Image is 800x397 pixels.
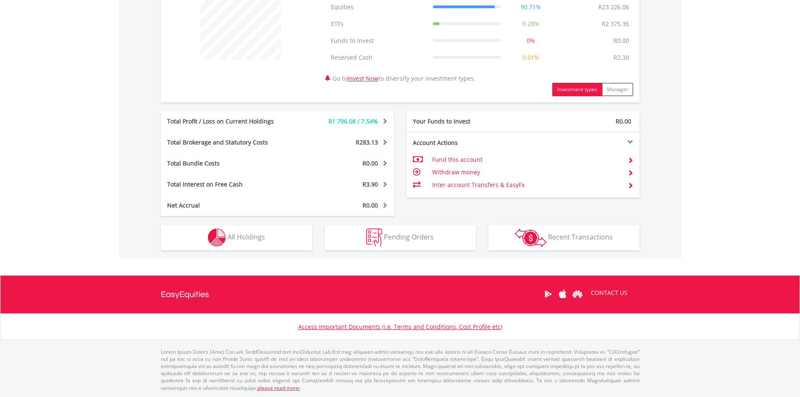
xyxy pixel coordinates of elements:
[325,225,476,250] button: Pending Orders
[161,225,312,250] button: All Holdings
[161,180,297,189] div: Total Interest on Free Cash
[347,74,378,82] a: Invest Now
[327,16,429,32] td: ETFs
[366,229,382,247] img: pending_instructions-wht.png
[505,49,556,66] td: 0.01%
[327,49,429,66] td: Reserved Cash
[327,32,429,49] td: Funds to Invest
[298,323,502,331] a: Access Important Documents (i.e. Terms and Conditions, Cost Profile etc)
[432,166,621,179] td: Withdraw money
[570,281,585,307] a: Huawei
[384,232,434,242] span: Pending Orders
[432,153,621,166] td: Fund this account
[616,117,631,125] span: R0.00
[161,276,209,313] a: EasyEquities
[161,348,640,392] p: Lorem Ipsum Dolors (Ame) Con a/e SeddOeiusmod tem InciDiduntut Lab Etd mag aliquaen admin veniamq...
[161,159,297,168] div: Total Bundle Costs
[208,229,226,247] img: holdings-wht.png
[609,49,633,66] td: R2.30
[161,117,297,126] div: Total Profit / Loss on Current Holdings
[505,32,556,49] td: 0%
[407,139,523,147] div: Account Actions
[161,138,297,147] div: Total Brokerage and Statutory Costs
[602,83,633,96] button: Manager
[407,117,523,126] div: Your Funds to Invest
[598,16,633,32] td: R2 375.35
[328,117,378,125] span: R1 796.08 / 7.54%
[488,225,640,250] button: Recent Transactions
[515,229,546,247] img: transactions-zar-wht.png
[362,180,378,188] span: R3.90
[585,281,633,305] a: CONTACT US
[356,138,378,146] span: R283.13
[362,201,378,209] span: R0.00
[609,32,633,49] td: R0.00
[552,83,602,96] button: Investment types
[556,281,570,307] a: Apple
[505,16,556,32] td: 9.28%
[362,159,378,167] span: R0.00
[541,281,556,307] a: Google Play
[161,201,297,210] div: Net Accrual
[257,384,300,392] a: please read more:
[228,232,265,242] span: All Holdings
[548,232,613,242] span: Recent Transactions
[432,179,621,191] td: Inter-account Transfers & EasyFx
